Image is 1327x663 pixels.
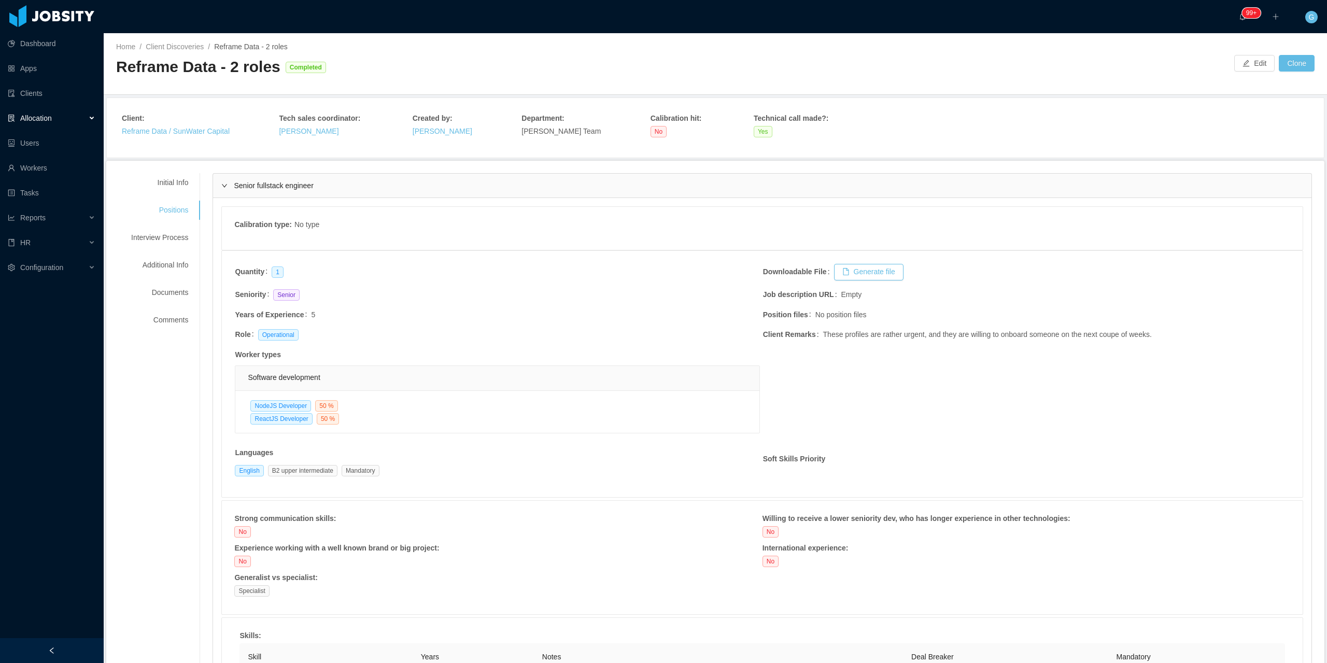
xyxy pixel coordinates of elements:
span: Senior [273,289,300,301]
a: Client Discoveries [146,43,204,51]
div: Positions [119,201,201,220]
strong: Calibration type : [234,220,291,229]
span: English [235,465,263,476]
a: icon: profileTasks [8,182,95,203]
strong: Position files [763,311,808,319]
i: icon: book [8,239,15,246]
span: Operational [258,329,299,341]
strong: Willing to receive a lower seniority dev, who has longer experience in other technologies : [763,514,1070,523]
span: Skill [248,653,261,661]
span: Completed [286,62,326,73]
div: Software development [248,366,746,389]
div: Initial Info [119,173,201,192]
sup: 238 [1242,8,1261,18]
span: 50 % [315,400,337,412]
strong: Role [235,330,250,338]
span: HR [20,238,31,247]
span: Allocation [20,114,52,122]
i: icon: line-chart [8,214,15,221]
a: [PERSON_NAME] [413,127,472,135]
strong: Languages [235,448,273,457]
div: Interview Process [119,228,201,247]
span: G [1309,11,1315,23]
a: icon: auditClients [8,83,95,104]
strong: Created by : [413,114,453,122]
span: Deal Breaker [911,653,954,661]
a: icon: pie-chartDashboard [8,33,95,54]
span: / [208,43,210,51]
span: NodeJS Developer [250,400,311,412]
span: 5 [311,311,315,319]
span: Years [421,653,439,661]
span: No [763,556,779,567]
strong: Quantity [235,267,264,276]
div: Additional Info [119,256,201,275]
span: These profiles are rather urgent, and they are willing to onboard someone on the next coupe of we... [823,329,1152,340]
span: / [139,43,142,51]
span: [PERSON_NAME] Team [521,127,601,135]
strong: Technical call made? : [754,114,828,122]
strong: Job description URL [763,290,834,299]
span: Empty [841,289,862,300]
span: Configuration [20,263,63,272]
strong: Downloadable File [763,267,827,276]
strong: Client : [122,114,145,122]
span: Reframe Data - 2 roles [214,43,288,51]
span: No [234,526,250,538]
span: Mandatory [1117,653,1151,661]
a: icon: appstoreApps [8,58,95,79]
button: Clone [1279,55,1315,72]
div: Comments [119,311,201,330]
span: No [234,556,250,567]
i: icon: plus [1272,13,1279,20]
span: No [651,126,667,137]
strong: International experience : [763,544,849,552]
span: 1 [272,266,284,278]
span: Senior fullstack engineer [234,181,313,190]
span: 50 % [317,413,339,425]
a: [PERSON_NAME] [279,127,338,135]
span: Reports [20,214,46,222]
div: Reframe Data - 2 roles [116,57,280,78]
span: ReactJS Developer [250,413,312,425]
strong: Tech sales coordinator : [279,114,360,122]
a: Reframe Data / SunWater Capital [122,127,230,135]
button: icon: fileGenerate file [834,264,904,280]
div: icon: rightSenior fullstack engineer [213,174,1311,198]
strong: Skills : [239,631,261,640]
span: No position files [815,309,867,320]
strong: Calibration hit : [651,114,702,122]
strong: Soft Skills Priority [763,455,826,463]
button: icon: editEdit [1234,55,1275,72]
span: Yes [754,126,772,137]
strong: Years of Experience [235,311,304,319]
i: icon: bell [1239,13,1246,20]
a: icon: userWorkers [8,158,95,178]
strong: Experience working with a well known brand or big project : [234,544,439,552]
span: Mandatory [342,465,379,476]
a: icon: robotUsers [8,133,95,153]
span: Specialist [234,585,269,597]
i: icon: right [221,182,228,189]
strong: Strong communication skills : [234,514,336,523]
span: Notes [542,653,561,661]
strong: Client Remarks [763,330,816,338]
a: Home [116,43,135,51]
div: No type [294,219,319,232]
strong: Seniority [235,290,266,299]
div: Documents [119,283,201,302]
i: icon: solution [8,115,15,122]
strong: Department : [521,114,564,122]
i: icon: setting [8,264,15,271]
span: B2 upper intermediate [268,465,337,476]
strong: Generalist vs specialist : [234,573,317,582]
span: No [763,526,779,538]
strong: Worker types [235,350,280,359]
